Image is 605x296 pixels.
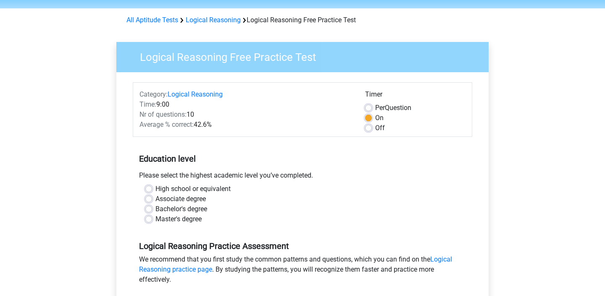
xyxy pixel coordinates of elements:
label: Question [375,103,411,113]
label: Master's degree [155,214,202,224]
div: 9:00 [133,100,359,110]
span: Category: [139,90,168,98]
label: Bachelor's degree [155,204,207,214]
div: Please select the highest academic level you’ve completed. [133,170,472,184]
label: Associate degree [155,194,206,204]
h5: Education level [139,150,466,167]
div: Logical Reasoning Free Practice Test [123,15,482,25]
div: 42.6% [133,120,359,130]
div: 10 [133,110,359,120]
span: Average % correct: [139,120,194,128]
a: Logical Reasoning [186,16,241,24]
a: All Aptitude Tests [126,16,178,24]
h5: Logical Reasoning Practice Assessment [139,241,466,251]
span: Per [375,104,385,112]
span: Nr of questions: [139,110,187,118]
label: On [375,113,384,123]
label: High school or equivalent [155,184,231,194]
h3: Logical Reasoning Free Practice Test [130,47,482,64]
label: Off [375,123,385,133]
div: Timer [365,89,466,103]
span: Time: [139,100,156,108]
div: We recommend that you first study the common patterns and questions, which you can find on the . ... [133,254,472,288]
a: Logical Reasoning [168,90,223,98]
